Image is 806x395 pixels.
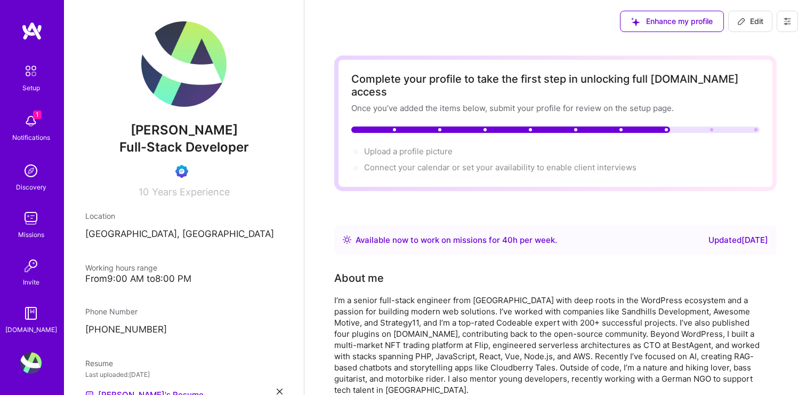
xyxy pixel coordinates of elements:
img: User Avatar [20,352,42,374]
div: From 9:00 AM to 8:00 PM [85,273,283,285]
img: discovery [20,160,42,181]
div: Available now to work on missions for h per week . [356,234,557,247]
span: 40 [502,235,513,245]
span: 10 [139,186,149,197]
div: [DOMAIN_NAME] [5,324,57,335]
img: setup [20,60,42,82]
span: Working hours range [85,263,157,272]
div: Location [85,210,283,222]
img: teamwork [20,208,42,229]
div: Discovery [16,181,46,193]
div: About me [334,270,384,286]
img: Availability [343,235,351,244]
p: [PHONE_NUMBER] [85,323,283,336]
span: Upload a profile picture [364,146,453,156]
a: User Avatar [18,352,44,374]
div: Invite [23,276,39,288]
div: Setup [22,82,40,93]
button: Edit [728,11,772,32]
span: 1 [33,110,42,119]
span: Full-Stack Developer [119,139,249,155]
img: logo [21,21,43,41]
img: User Avatar [141,21,227,107]
div: Updated [DATE] [708,234,768,247]
img: bell [20,110,42,132]
div: Notifications [12,132,50,143]
img: Evaluation Call Booked [175,165,188,178]
span: Phone Number [85,307,138,316]
i: icon Close [277,389,283,394]
span: Resume [85,359,113,368]
span: [PERSON_NAME] [85,122,283,138]
div: Once you’ve added the items below, submit your profile for review on the setup page. [351,102,760,114]
span: Connect your calendar or set your availability to enable client interviews [364,162,636,172]
span: Edit [737,16,763,27]
img: guide book [20,303,42,324]
p: [GEOGRAPHIC_DATA], [GEOGRAPHIC_DATA] [85,228,283,241]
div: Missions [18,229,44,240]
span: Years Experience [152,186,230,197]
img: Invite [20,255,42,276]
div: Complete your profile to take the first step in unlocking full [DOMAIN_NAME] access [351,73,760,98]
div: Last uploaded: [DATE] [85,369,283,380]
